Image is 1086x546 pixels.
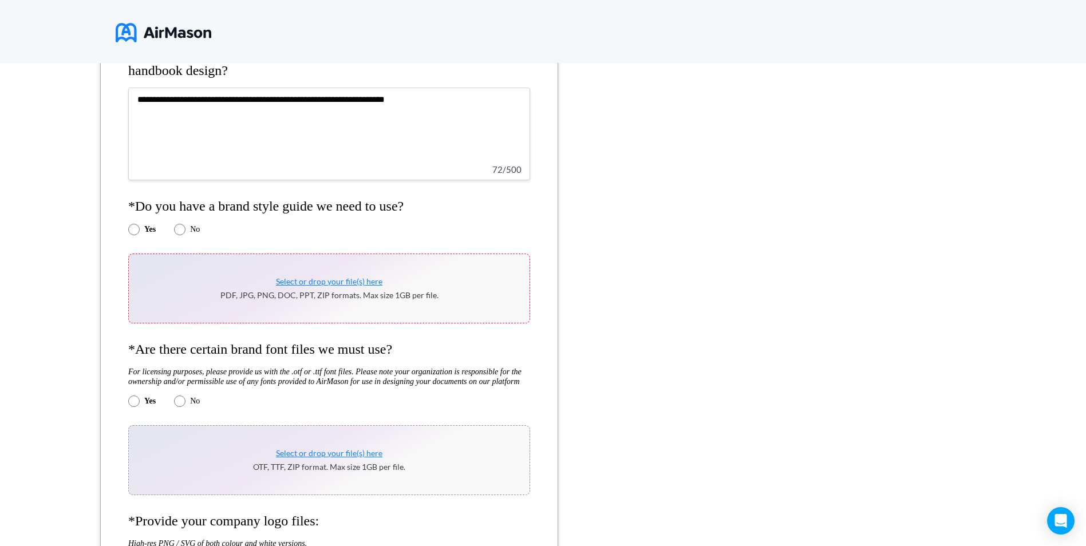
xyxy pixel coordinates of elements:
label: No [190,397,200,406]
h4: *Provide your company logo files: [128,513,530,529]
h5: For licensing purposes, please provide us with the .otf or .ttf font files. Please note your orga... [128,367,530,386]
p: OTF, TTF, ZIP format. Max size 1GB per file. [253,462,405,472]
span: Select or drop your file(s) here [276,448,382,458]
span: Select or drop your file(s) here [276,276,382,286]
div: Open Intercom Messenger [1047,507,1075,535]
p: PDF, JPG, PNG, DOC, PPT, ZIP formats. Max size 1GB per file. [220,291,439,300]
h4: *Do you have a brand style guide we need to use? [128,199,530,215]
h4: *Are there certain brand font files we must use? [128,342,530,358]
span: 72 / 500 [492,164,522,175]
label: No [190,225,200,234]
img: logo [116,18,211,47]
label: Yes [144,225,156,234]
label: Yes [144,397,156,406]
